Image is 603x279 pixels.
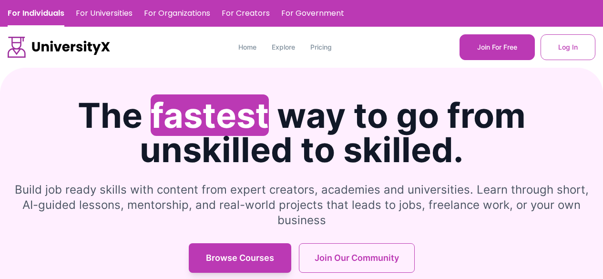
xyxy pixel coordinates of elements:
button: Browse Courses [189,243,291,273]
span: fastest [151,94,269,136]
a: Pricing [310,42,332,52]
button: Join For Free [460,34,535,60]
img: UniversityX [8,37,111,58]
button: Join Our Community [299,243,415,273]
button: Log In [541,34,595,60]
a: Home [238,42,256,52]
p: Build job ready skills with content from expert creators, academies and universities. Learn throu... [8,182,595,228]
h1: The way to go from unskilled to skilled. [8,98,595,167]
a: Explore [272,42,295,52]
